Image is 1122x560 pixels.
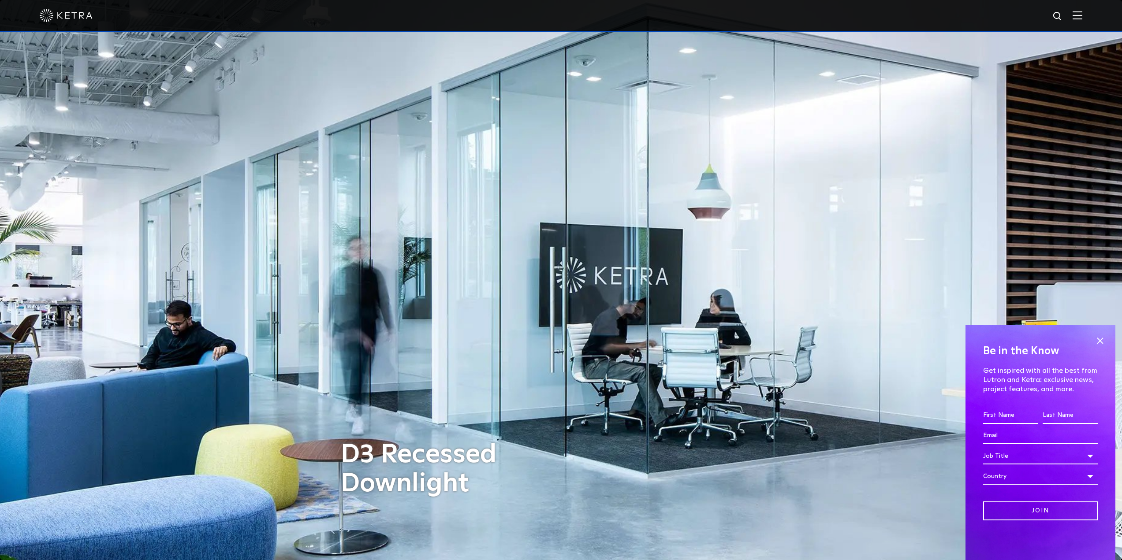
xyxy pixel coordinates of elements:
input: Join [983,501,1098,520]
input: Last Name [1043,407,1098,424]
h4: Be in the Know [983,343,1098,360]
input: Email [983,427,1098,444]
p: Get inspired with all the best from Lutron and Ketra: exclusive news, project features, and more. [983,366,1098,393]
img: ketra-logo-2019-white [40,9,93,22]
input: First Name [983,407,1038,424]
img: Hamburger%20Nav.svg [1073,11,1082,19]
div: Country [983,468,1098,485]
div: Job Title [983,448,1098,464]
h1: D3 Recessed Downlight [341,440,566,498]
img: search icon [1052,11,1063,22]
